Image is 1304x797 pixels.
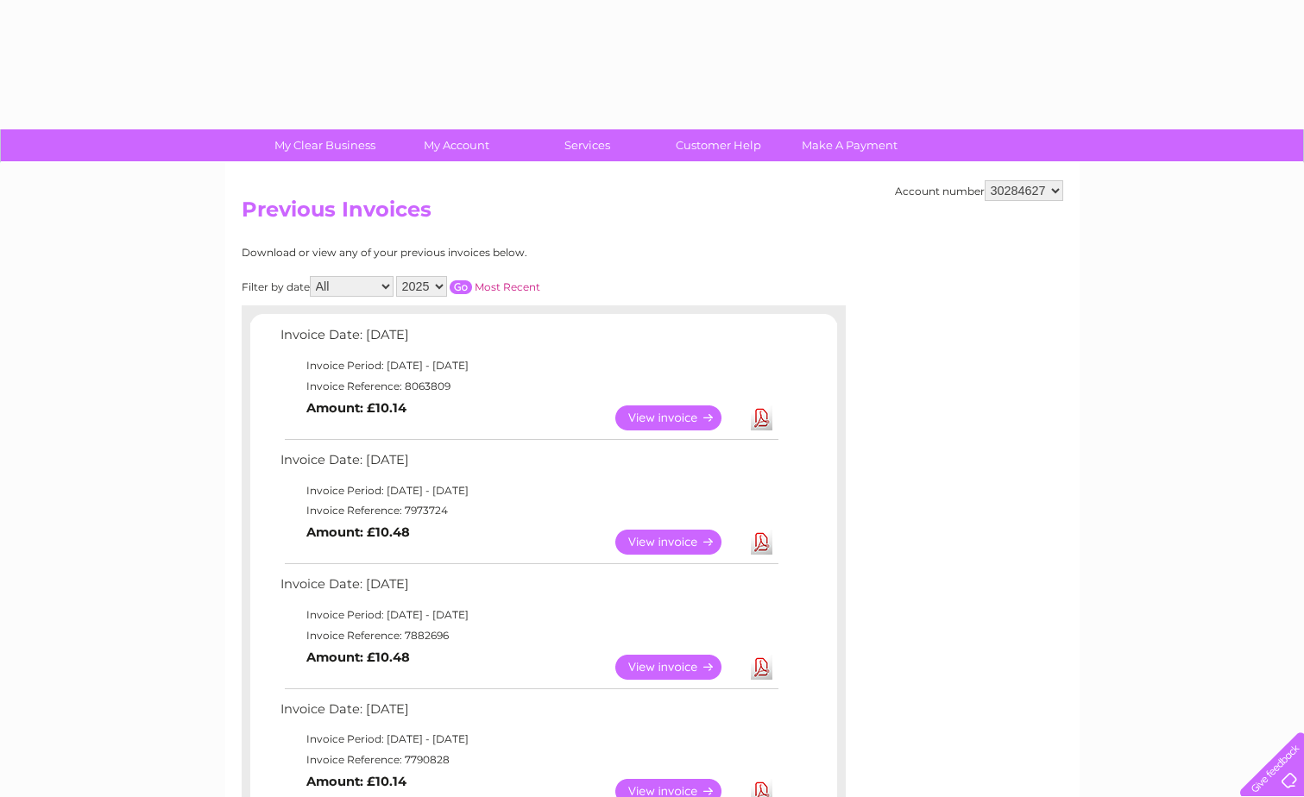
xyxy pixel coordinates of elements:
[276,480,781,501] td: Invoice Period: [DATE] - [DATE]
[385,129,527,161] a: My Account
[276,698,781,730] td: Invoice Date: [DATE]
[276,323,781,355] td: Invoice Date: [DATE]
[276,573,781,605] td: Invoice Date: [DATE]
[276,729,781,750] td: Invoice Period: [DATE] - [DATE]
[306,524,410,540] b: Amount: £10.48
[615,405,742,430] a: View
[276,750,781,770] td: Invoice Reference: 7790828
[615,655,742,680] a: View
[647,129,790,161] a: Customer Help
[276,355,781,376] td: Invoice Period: [DATE] - [DATE]
[895,180,1063,201] div: Account number
[475,280,540,293] a: Most Recent
[516,129,658,161] a: Services
[751,655,772,680] a: Download
[242,247,695,259] div: Download or view any of your previous invoices below.
[276,449,781,480] td: Invoice Date: [DATE]
[778,129,921,161] a: Make A Payment
[276,625,781,646] td: Invoice Reference: 7882696
[242,276,695,297] div: Filter by date
[276,605,781,625] td: Invoice Period: [DATE] - [DATE]
[615,530,742,555] a: View
[276,376,781,397] td: Invoice Reference: 8063809
[306,400,406,416] b: Amount: £10.14
[751,530,772,555] a: Download
[276,500,781,521] td: Invoice Reference: 7973724
[751,405,772,430] a: Download
[306,650,410,665] b: Amount: £10.48
[254,129,396,161] a: My Clear Business
[306,774,406,789] b: Amount: £10.14
[242,198,1063,230] h2: Previous Invoices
